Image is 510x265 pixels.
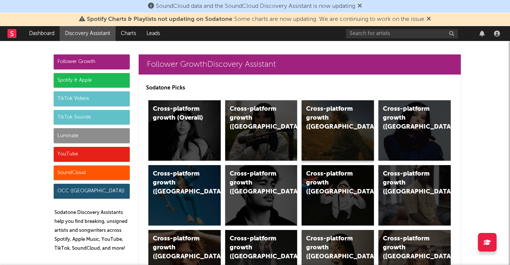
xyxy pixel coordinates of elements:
[302,100,374,161] a: Cross-platform growth ([GEOGRAPHIC_DATA])
[230,234,280,261] div: Cross-platform growth ([GEOGRAPHIC_DATA])
[148,100,221,161] a: Cross-platform growth (Overall)
[153,105,204,123] div: Cross-platform growth (Overall)
[139,54,461,75] a: Follower GrowthDiscovery Assistant
[54,208,130,253] p: Sodatone Discovery Assistants help you find breaking, unsigned artists and songwriters across Spo...
[54,184,130,199] div: OCC ([GEOGRAPHIC_DATA])
[225,100,297,161] a: Cross-platform growth ([GEOGRAPHIC_DATA])
[54,54,130,69] div: Follower Growth
[116,26,141,41] a: Charts
[54,91,130,106] div: TikTok Videos
[230,105,280,132] div: Cross-platform growth ([GEOGRAPHIC_DATA])
[156,3,355,9] span: SoundCloud data and the SoundCloud Discovery Assistant is now updating
[153,170,204,196] div: Cross-platform growth ([GEOGRAPHIC_DATA])
[87,16,424,22] span: : Some charts are now updating. We are continuing to work on the issue
[146,83,453,92] p: Sodatone Picks
[383,234,434,261] div: Cross-platform growth ([GEOGRAPHIC_DATA])
[54,128,130,143] div: Luminate
[225,165,297,225] a: Cross-platform growth ([GEOGRAPHIC_DATA])
[87,16,232,22] span: Spotify Charts & Playlists not updating on Sodatone
[54,147,130,162] div: YouTube
[306,170,357,196] div: Cross-platform growth ([GEOGRAPHIC_DATA]/GSA)
[383,170,434,196] div: Cross-platform growth ([GEOGRAPHIC_DATA])
[306,234,357,261] div: Cross-platform growth ([GEOGRAPHIC_DATA])
[54,110,130,125] div: TikTok Sounds
[141,26,165,41] a: Leads
[60,26,116,41] a: Discovery Assistant
[54,165,130,180] div: SoundCloud
[302,165,374,225] a: Cross-platform growth ([GEOGRAPHIC_DATA]/GSA)
[346,29,458,38] input: Search for artists
[153,234,204,261] div: Cross-platform growth ([GEOGRAPHIC_DATA])
[54,73,130,88] div: Spotify & Apple
[230,170,280,196] div: Cross-platform growth ([GEOGRAPHIC_DATA])
[24,26,60,41] a: Dashboard
[306,105,357,132] div: Cross-platform growth ([GEOGRAPHIC_DATA])
[378,100,451,161] a: Cross-platform growth ([GEOGRAPHIC_DATA])
[383,105,434,132] div: Cross-platform growth ([GEOGRAPHIC_DATA])
[358,3,362,9] span: Dismiss
[148,165,221,225] a: Cross-platform growth ([GEOGRAPHIC_DATA])
[426,16,431,22] span: Dismiss
[378,165,451,225] a: Cross-platform growth ([GEOGRAPHIC_DATA])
